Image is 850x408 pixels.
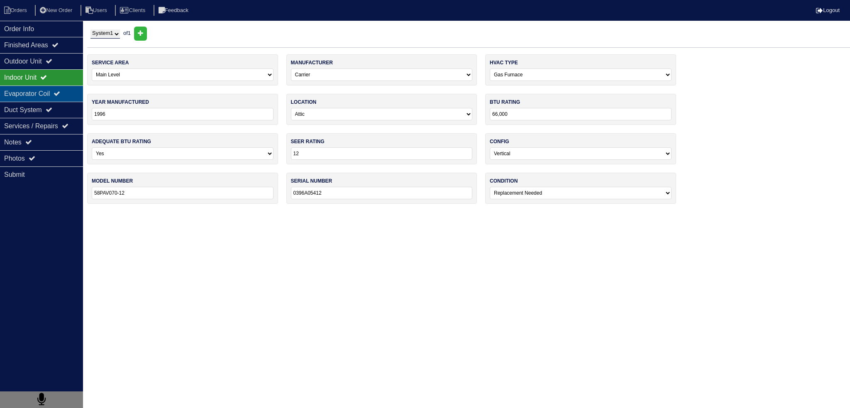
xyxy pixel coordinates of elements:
label: seer rating [291,138,325,145]
li: New Order [35,5,79,16]
a: Logout [816,7,840,13]
label: adequate btu rating [92,138,151,145]
label: condition [490,177,518,185]
li: Users [81,5,114,16]
a: New Order [35,7,79,13]
label: location [291,98,317,106]
div: of 1 [87,27,850,41]
label: config [490,138,509,145]
li: Clients [115,5,152,16]
label: model number [92,177,133,185]
label: year manufactured [92,98,149,106]
li: Feedback [154,5,195,16]
label: service area [92,59,129,66]
label: hvac type [490,59,518,66]
label: serial number [291,177,332,185]
a: Users [81,7,114,13]
label: manufacturer [291,59,333,66]
a: Clients [115,7,152,13]
label: btu rating [490,98,520,106]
